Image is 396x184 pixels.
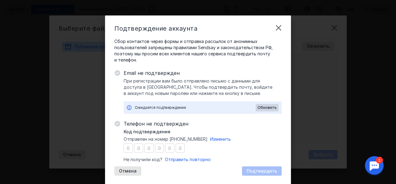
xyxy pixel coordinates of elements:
[114,38,282,63] span: Сбор контактов через формы и отправка рассылок от анонимных пользователей запрещены правилами Sen...
[135,105,256,111] div: Ожидается подтверждение
[155,143,164,153] input: 0
[124,120,282,127] span: Телефон не подтвержден
[134,143,143,153] input: 0
[119,169,137,174] span: Отмена
[114,25,197,32] span: Подтверждение аккаунта
[124,69,282,77] span: Email не подтвержден
[14,4,21,11] div: 1
[165,143,174,153] input: 0
[210,136,231,142] button: Изменить
[165,156,211,163] button: Отправить повторно
[124,143,133,153] input: 0
[257,105,277,110] span: Обновить
[124,156,162,163] span: Не получили код?
[256,104,279,111] button: Обновить
[165,157,211,162] span: Отправить повторно
[210,136,231,142] span: Изменить
[124,129,170,135] span: Код подтверждения
[114,166,141,176] button: Отмена
[176,143,185,153] input: 0
[124,136,208,142] span: Отправлен на номер [PHONE_NUMBER]
[124,78,282,96] span: При регистрации вам было отправлено письмо с данными для доступа в [GEOGRAPHIC_DATA]. Чтобы подтв...
[144,143,154,153] input: 0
